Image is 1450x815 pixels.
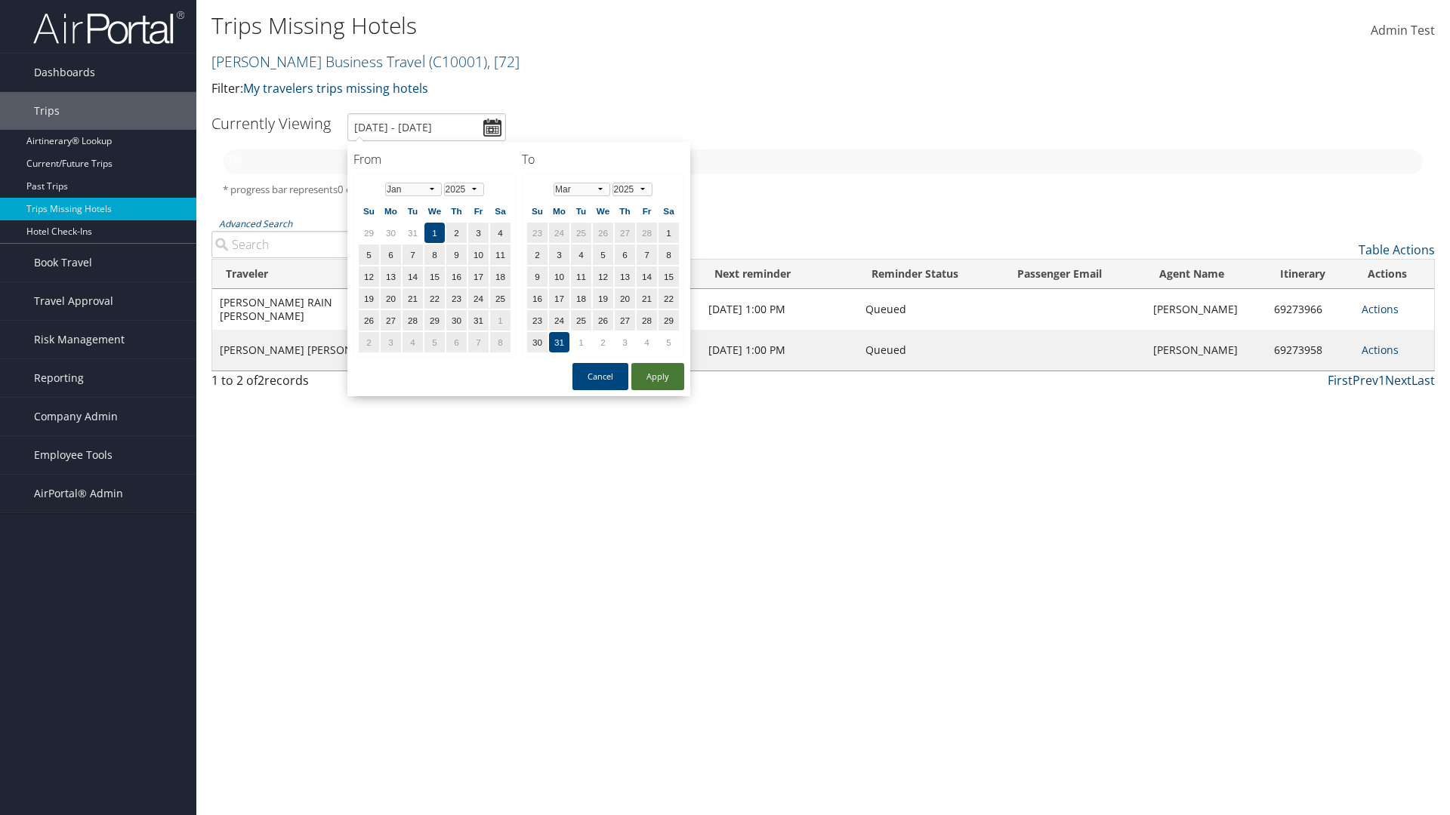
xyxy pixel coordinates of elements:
[659,201,679,221] th: Sa
[593,223,613,243] td: 26
[637,332,657,352] td: 4
[858,289,1004,330] td: Queued
[549,201,569,221] th: Mo
[1359,241,1435,258] a: Table Actions
[34,92,60,130] span: Trips
[1385,372,1411,389] a: Next
[637,223,657,243] td: 28
[211,113,331,134] h3: Currently Viewing
[446,223,467,243] td: 2
[1378,372,1385,389] a: 1
[593,288,613,309] td: 19
[527,266,548,287] td: 9
[1353,372,1378,389] a: Prev
[34,436,113,474] span: Employee Tools
[33,10,184,45] img: airportal-logo.png
[34,282,113,320] span: Travel Approval
[527,310,548,331] td: 23
[403,310,423,331] td: 28
[359,266,379,287] td: 12
[403,288,423,309] td: 21
[381,310,401,331] td: 27
[446,288,467,309] td: 23
[468,244,489,265] td: 10
[347,113,506,141] input: [DATE] - [DATE]
[211,79,1027,99] p: Filter:
[701,289,858,330] td: [DATE] 1:00 PM
[615,310,635,331] td: 27
[490,310,511,331] td: 1
[34,398,118,435] span: Company Admin
[403,223,423,243] td: 31
[359,201,379,221] th: Su
[659,288,679,309] td: 22
[527,244,548,265] td: 2
[212,330,406,371] td: [PERSON_NAME] [PERSON_NAME]
[212,260,406,289] th: Traveler: activate to sort column ascending
[571,288,591,309] td: 18
[34,475,123,512] span: AirPortal® Admin
[1146,330,1266,371] td: [PERSON_NAME]
[212,289,406,330] td: [PERSON_NAME] RAIN [PERSON_NAME]
[468,288,489,309] td: 24
[219,217,292,230] a: Advanced Search
[34,54,95,91] span: Dashboards
[429,51,487,72] span: ( C10001 )
[1354,260,1434,289] th: Actions
[338,183,381,196] span: 0 out of 2
[637,310,657,331] td: 28
[615,223,635,243] td: 27
[258,372,264,389] span: 2
[381,288,401,309] td: 20
[424,310,445,331] td: 29
[490,244,511,265] td: 11
[359,332,379,352] td: 2
[527,332,548,352] td: 30
[490,201,511,221] th: Sa
[424,244,445,265] td: 8
[615,288,635,309] td: 20
[593,332,613,352] td: 2
[403,332,423,352] td: 4
[659,332,679,352] td: 5
[549,266,569,287] td: 10
[211,371,501,397] div: 1 to 2 of records
[223,183,1424,197] h5: * progress bar represents overnights covered for the selected time period.
[593,201,613,221] th: We
[549,244,569,265] td: 3
[615,332,635,352] td: 3
[527,201,548,221] th: Su
[446,332,467,352] td: 6
[1411,372,1435,389] a: Last
[490,332,511,352] td: 8
[615,244,635,265] td: 6
[243,80,428,97] a: My travelers trips missing hotels
[381,332,401,352] td: 3
[549,310,569,331] td: 24
[572,363,628,390] button: Cancel
[381,244,401,265] td: 6
[424,223,445,243] td: 1
[353,151,516,168] h4: From
[571,332,591,352] td: 1
[1266,289,1354,330] td: 69273966
[34,244,92,281] span: Book Travel
[571,223,591,243] td: 25
[403,201,423,221] th: Tu
[1371,8,1435,54] a: Admin Test
[468,332,489,352] td: 7
[593,244,613,265] td: 5
[1328,372,1353,389] a: First
[659,310,679,331] td: 29
[424,332,445,352] td: 5
[571,201,591,221] th: Tu
[637,266,657,287] td: 14
[446,310,467,331] td: 30
[403,244,423,265] td: 7
[593,266,613,287] td: 12
[1146,289,1266,330] td: [PERSON_NAME]
[1362,302,1399,316] a: Actions
[659,244,679,265] td: 8
[522,151,684,168] h4: To
[637,244,657,265] td: 7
